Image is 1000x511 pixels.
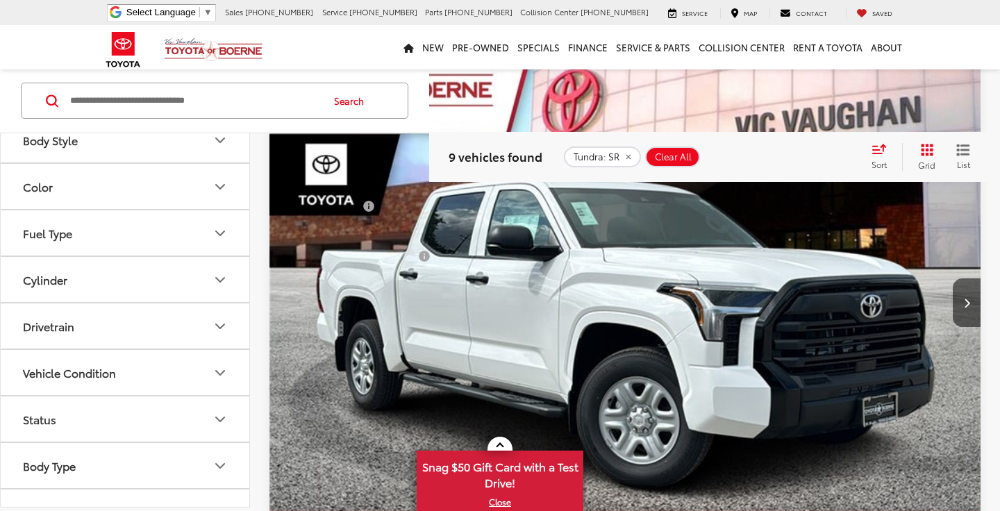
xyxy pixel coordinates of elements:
[682,8,708,17] span: Service
[212,457,228,474] div: Body Type
[212,364,228,380] div: Vehicle Condition
[245,6,313,17] span: [PHONE_NUMBER]
[322,6,347,17] span: Service
[425,6,442,17] span: Parts
[349,6,417,17] span: [PHONE_NUMBER]
[1,303,251,349] button: DrivetrainDrivetrain
[574,151,619,162] span: Tundra: SR
[97,27,149,72] img: Toyota
[1,443,251,488] button: Body TypeBody Type
[449,148,542,165] span: 9 vehicles found
[1,164,251,209] button: ColorColor
[23,366,116,379] div: Vehicle Condition
[1,117,251,162] button: Body StyleBody Style
[23,226,72,240] div: Fuel Type
[720,8,767,19] a: Map
[789,25,867,69] a: Rent a Toyota
[694,25,789,69] a: Collision Center
[865,143,902,171] button: Select sort value
[164,37,263,62] img: Vic Vaughan Toyota of Boerne
[23,180,53,193] div: Color
[212,271,228,287] div: Cylinder
[212,131,228,148] div: Body Style
[1,350,251,395] button: Vehicle ConditionVehicle Condition
[946,143,981,171] button: List View
[203,7,212,17] span: ▼
[513,25,564,69] a: Specials
[902,143,946,171] button: Grid View
[564,146,641,167] button: remove Tundra: SR
[321,83,384,118] button: Search
[212,224,228,241] div: Fuel Type
[199,7,200,17] span: ​
[744,8,757,17] span: Map
[399,25,418,69] a: Home
[953,278,981,327] button: Next image
[872,8,892,17] span: Saved
[581,6,649,17] span: [PHONE_NUMBER]
[564,25,612,69] a: Finance
[212,410,228,427] div: Status
[872,158,887,170] span: Sort
[126,7,196,17] span: Select Language
[867,25,906,69] a: About
[918,159,935,171] span: Grid
[1,210,251,255] button: Fuel TypeFuel Type
[444,6,512,17] span: [PHONE_NUMBER]
[23,273,67,286] div: Cylinder
[520,6,578,17] span: Collision Center
[212,178,228,194] div: Color
[23,459,76,472] div: Body Type
[796,8,827,17] span: Contact
[418,25,448,69] a: New
[23,133,78,146] div: Body Style
[225,6,243,17] span: Sales
[212,317,228,334] div: Drivetrain
[126,7,212,17] a: Select Language​
[655,151,692,162] span: Clear All
[448,25,513,69] a: Pre-Owned
[23,319,74,333] div: Drivetrain
[846,8,903,19] a: My Saved Vehicles
[1,257,251,302] button: CylinderCylinder
[956,158,970,170] span: List
[418,452,582,494] span: Snag $50 Gift Card with a Test Drive!
[69,84,321,117] input: Search by Make, Model, or Keyword
[1,396,251,442] button: StatusStatus
[23,412,56,426] div: Status
[769,8,837,19] a: Contact
[612,25,694,69] a: Service & Parts: Opens in a new tab
[658,8,718,19] a: Service
[645,146,700,167] button: Clear All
